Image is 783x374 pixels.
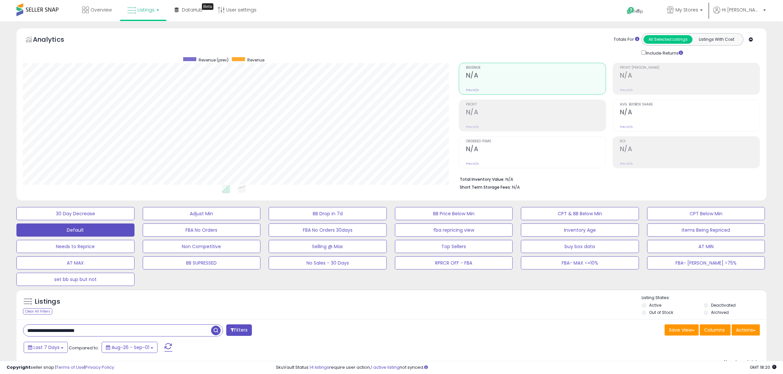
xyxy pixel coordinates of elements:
a: Terms of Use [56,364,84,370]
button: Adjust Min [143,207,261,220]
button: Actions [732,324,760,336]
h2: N/A [620,72,760,81]
span: Columns [704,327,725,333]
div: Include Returns [637,49,691,56]
button: Filters [226,324,252,336]
span: Listings [137,7,155,13]
button: No Sales - 30 Days [269,256,387,269]
span: Last 7 Days [34,344,60,351]
span: Help [635,9,644,14]
button: BB Price Below Min [395,207,513,220]
small: Prev: N/A [466,125,479,129]
h5: Analytics [33,35,77,46]
span: ROI [620,140,760,143]
button: FBA- [PERSON_NAME] >75% [647,256,765,269]
h2: N/A [620,108,760,117]
button: Selling @ Max [269,240,387,253]
span: Ordered Items [466,140,606,143]
label: Archived [711,310,729,315]
button: Needs to Reprice [16,240,135,253]
small: Prev: N/A [620,162,633,166]
li: N/A [460,175,755,183]
a: Hi [PERSON_NAME] [713,7,766,21]
button: Non Competitive [143,240,261,253]
button: AT MAX [16,256,135,269]
button: RPRCR OFF - FBA [395,256,513,269]
div: SkuVault Status: require user action, not synced. [276,364,776,371]
button: fba repricing view [395,223,513,237]
div: Tooltip anchor [202,3,213,10]
button: BB SUPRESSED [143,256,261,269]
span: Revenue [466,66,606,70]
button: Items Being Repriced [647,223,765,237]
a: Help [622,2,656,21]
button: Default [16,223,135,237]
span: Hi [PERSON_NAME] [722,7,761,13]
small: Prev: N/A [466,88,479,92]
button: All Selected Listings [644,35,693,44]
small: Prev: N/A [620,88,633,92]
div: seller snap | | [7,364,114,371]
button: Columns [700,324,731,336]
a: Privacy Policy [85,364,114,370]
button: FBA No Orders [143,223,261,237]
span: Overview [90,7,112,13]
button: buy box data [521,240,639,253]
h2: N/A [620,145,760,154]
button: Aug-26 - Sep-01 [102,342,158,353]
button: set bb sup but not [16,273,135,286]
span: Revenue [247,57,264,63]
button: Top Sellers [395,240,513,253]
span: Profit [PERSON_NAME] [620,66,760,70]
span: Profit [466,103,606,106]
strong: Copyright [7,364,31,370]
p: Listing States: [642,295,767,301]
button: CPT & BB Below Min [521,207,639,220]
small: Prev: N/A [466,162,479,166]
h5: Listings [35,297,60,306]
span: DataHub [182,7,203,13]
button: FBA- MAX <=10% [521,256,639,269]
small: Prev: N/A [620,125,633,129]
label: Deactivated [711,302,736,308]
button: Inventory Age [521,223,639,237]
h2: N/A [466,108,606,117]
h2: N/A [466,145,606,154]
span: Aug-26 - Sep-01 [111,344,149,351]
button: AT MIN [647,240,765,253]
span: 2025-09-9 18:20 GMT [750,364,776,370]
button: Last 7 Days [24,342,68,353]
span: Avg. Buybox Share [620,103,760,106]
button: 30 Day Decrease [16,207,135,220]
i: Get Help [626,7,635,15]
button: BB Drop in 7d [269,207,387,220]
div: No relevant data [724,359,760,365]
button: Listings With Cost [692,35,741,44]
button: Save View [665,324,699,336]
span: N/A [512,184,520,190]
a: 1 active listing [371,364,400,370]
div: Clear All Filters [23,308,52,315]
a: 14 listings [309,364,329,370]
label: Active [649,302,661,308]
button: CPT Below Min [647,207,765,220]
b: Total Inventory Value: [460,176,504,182]
button: FBA No Orders 30days [269,223,387,237]
label: Out of Stock [649,310,673,315]
span: Compared to: [69,345,99,351]
span: Revenue (prev) [199,57,229,63]
span: My Stores [675,7,698,13]
b: Short Term Storage Fees: [460,184,511,190]
div: Totals For [614,36,639,43]
h2: N/A [466,72,606,81]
